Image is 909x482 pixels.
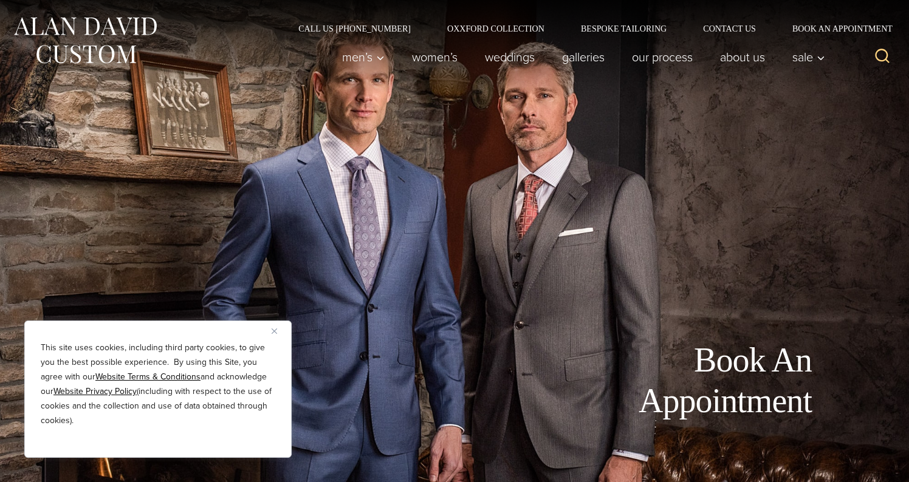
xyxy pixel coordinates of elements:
a: Website Terms & Conditions [95,370,201,383]
nav: Primary Navigation [329,45,832,69]
button: View Search Form [868,42,897,72]
a: Galleries [549,45,619,69]
span: Men’s [342,51,385,63]
a: Contact Us [685,24,774,33]
a: Call Us [PHONE_NUMBER] [280,24,429,33]
a: weddings [472,45,549,69]
span: Sale [792,51,825,63]
a: Book an Appointment [774,24,897,33]
a: Our Process [619,45,707,69]
button: Close [272,324,286,338]
a: Oxxford Collection [429,24,563,33]
a: Women’s [399,45,472,69]
a: Bespoke Tailoring [563,24,685,33]
a: Website Privacy Policy [53,385,137,398]
img: Alan David Custom [12,13,158,67]
nav: Secondary Navigation [280,24,897,33]
h1: Book An Appointment [538,340,812,421]
p: This site uses cookies, including third party cookies, to give you the best possible experience. ... [41,341,275,428]
img: Close [272,328,277,334]
a: About Us [707,45,779,69]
